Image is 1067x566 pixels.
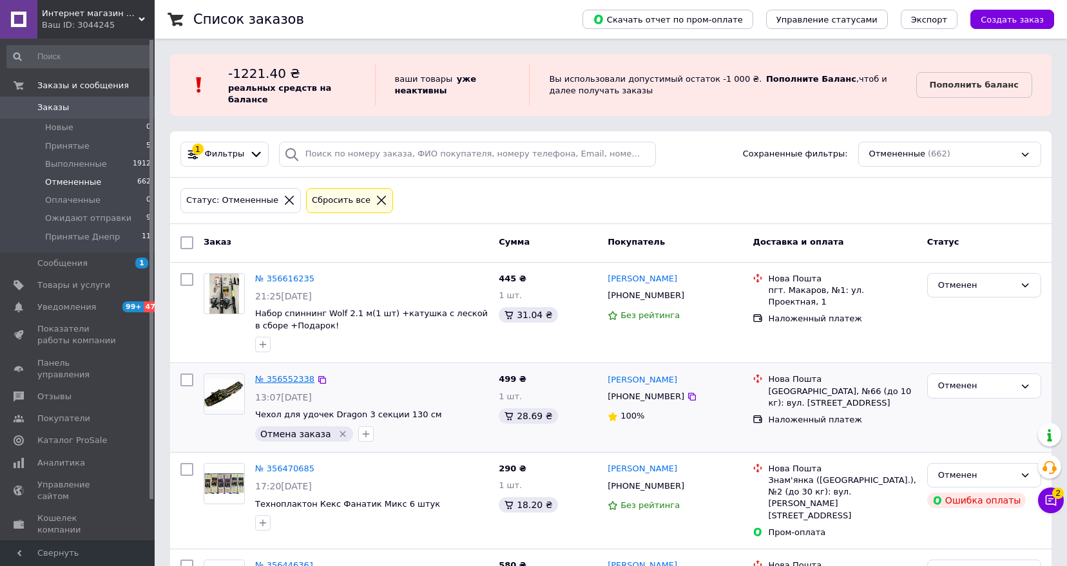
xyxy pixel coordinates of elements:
div: 1 [192,144,204,155]
div: Нова Пошта [768,373,916,385]
span: Создать заказ [981,15,1044,24]
span: 21:25[DATE] [255,291,312,301]
input: Поиск по номеру заказа, ФИО покупателя, номеру телефона, Email, номеру накладной [279,142,656,167]
span: Отмена заказа [260,429,331,439]
div: Ваш ID: 3044245 [42,19,155,31]
div: Нова Пошта [768,273,916,285]
img: Фото товару [204,379,244,410]
span: Отзывы [37,391,72,402]
span: Фильтры [205,148,245,160]
span: Ожидают отправки [45,212,131,224]
span: 17:20[DATE] [255,481,312,491]
span: 9 [146,212,151,224]
a: № 356470685 [255,464,314,473]
span: 13:07[DATE] [255,392,312,402]
span: Техноплактон Кекс Фанатик Микс 6 штук [255,499,440,509]
span: Принятые [45,140,90,152]
span: 2 [1052,487,1064,499]
a: [PERSON_NAME] [608,374,677,386]
button: Создать заказ [970,10,1054,29]
span: 5 [146,140,151,152]
button: Экспорт [901,10,957,29]
div: Отменен [938,279,1015,292]
span: 1 шт. [499,391,522,401]
span: Уведомления [37,301,96,313]
div: ваши товары [375,64,530,106]
a: Пополнить баланс [916,72,1032,98]
span: Отмененные [869,148,925,160]
span: Новые [45,122,73,133]
div: Пром-оплата [768,527,916,538]
span: Отмененные [45,176,101,188]
span: Покупатель [608,237,665,247]
b: Пополните Баланс [766,74,856,84]
span: Выполненные [45,158,107,170]
span: Заказы [37,102,69,113]
div: Ошибка оплаты [927,493,1026,508]
span: Скачать отчет по пром-оплате [593,14,743,25]
span: Кошелек компании [37,513,119,536]
a: [PERSON_NAME] [608,463,677,475]
a: Фото товару [204,273,245,314]
span: Каталог ProSale [37,435,107,446]
span: Статус [927,237,959,247]
span: 1 шт. [499,290,522,300]
span: Экспорт [911,15,947,24]
span: Покупатели [37,413,90,424]
a: Набор спиннинг Wolf 2.1 м(1 шт) +катушка с леской в сборе +Подарок! [255,308,488,330]
span: Товары и услуги [37,279,110,291]
a: Создать заказ [957,14,1054,24]
span: 1 [135,258,148,269]
div: Сбросить все [309,194,373,207]
div: [PHONE_NUMBER] [605,478,687,495]
img: Фото товару [209,274,239,314]
b: Пополнить баланс [930,80,1019,90]
span: Показатели работы компании [37,323,119,346]
span: Аналитика [37,457,85,469]
span: Управление сайтом [37,479,119,502]
span: Сумма [499,237,530,247]
button: Чат с покупателем2 [1038,487,1064,513]
span: Принятые Днепр [45,231,120,243]
div: 31.04 ₴ [499,307,557,323]
b: реальных средств на балансе [228,83,331,104]
svg: Удалить метку [338,429,348,439]
div: Наложенный платеж [768,414,916,426]
span: (662) [928,149,950,158]
span: 11 [142,231,151,243]
a: Фото товару [204,373,245,415]
span: Оплаченные [45,194,101,206]
span: 1912 [133,158,151,170]
button: Управление статусами [766,10,888,29]
span: 99+ [122,301,144,312]
span: Управление статусами [776,15,878,24]
a: № 356616235 [255,274,314,283]
div: Нова Пошта [768,463,916,475]
span: 1 шт. [499,480,522,490]
div: [GEOGRAPHIC_DATA], №66 (до 10 кг): вул. [STREET_ADDRESS] [768,386,916,409]
input: Поиск [6,45,152,68]
span: 662 [137,176,151,188]
span: 100% [620,411,644,420]
img: :exclamation: [189,75,209,95]
div: Отменен [938,469,1015,482]
div: Отменен [938,379,1015,393]
div: 18.20 ₴ [499,497,557,513]
span: Без рейтинга [620,310,680,320]
a: Чехол для удочек Dragon 3 секции 130 см [255,410,442,419]
span: Интернет магазин Рыбачок [42,8,139,19]
button: Скачать отчет по пром-оплате [582,10,753,29]
div: Знам'янка ([GEOGRAPHIC_DATA].), №2 (до 30 кг): вул. [PERSON_NAME][STREET_ADDRESS] [768,475,916,522]
div: [PHONE_NUMBER] [605,287,687,304]
span: Сообщения [37,258,88,269]
span: 290 ₴ [499,464,526,473]
a: Фото товару [204,463,245,504]
h1: Список заказов [193,12,304,27]
div: пгт. Макаров, №1: ул. Проектная, 1 [768,285,916,308]
span: Без рейтинга [620,500,680,510]
span: 499 ₴ [499,374,526,384]
img: Фото товару [204,473,244,494]
span: Сохраненные фильтры: [743,148,848,160]
span: 47 [144,301,159,312]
